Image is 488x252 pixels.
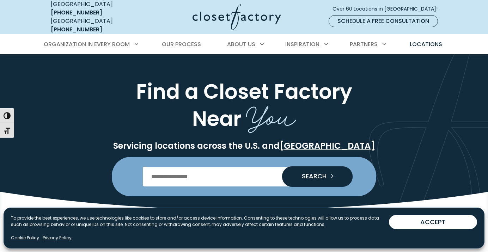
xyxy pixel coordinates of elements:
span: Organization in Every Room [44,40,130,48]
a: Over 60 Locations in [GEOGRAPHIC_DATA]! [332,3,444,15]
span: Inspiration [285,40,319,48]
p: Servicing locations across the U.S. and [49,141,439,151]
div: [GEOGRAPHIC_DATA] [51,17,137,34]
span: About Us [227,40,255,48]
a: [PHONE_NUMBER] [51,25,102,33]
input: Enter Postal Code [143,167,346,186]
span: SEARCH [296,173,327,179]
span: Over 60 Locations in [GEOGRAPHIC_DATA]! [333,5,443,13]
a: Privacy Policy [43,235,72,241]
span: Partners [350,40,378,48]
span: You [246,93,296,135]
a: [GEOGRAPHIC_DATA] [280,140,375,152]
span: Near [192,105,241,133]
a: Schedule a Free Consultation [329,15,438,27]
button: ACCEPT [389,215,477,229]
span: Find a Closet Factory [136,78,352,106]
a: [PHONE_NUMBER] [51,8,102,17]
span: Our Process [162,40,201,48]
img: Closet Factory Logo [193,4,281,30]
span: Locations [410,40,442,48]
a: Cookie Policy [11,235,39,241]
button: Search our Nationwide Locations [282,166,353,187]
nav: Primary Menu [39,35,449,54]
p: To provide the best experiences, we use technologies like cookies to store and/or access device i... [11,215,389,228]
